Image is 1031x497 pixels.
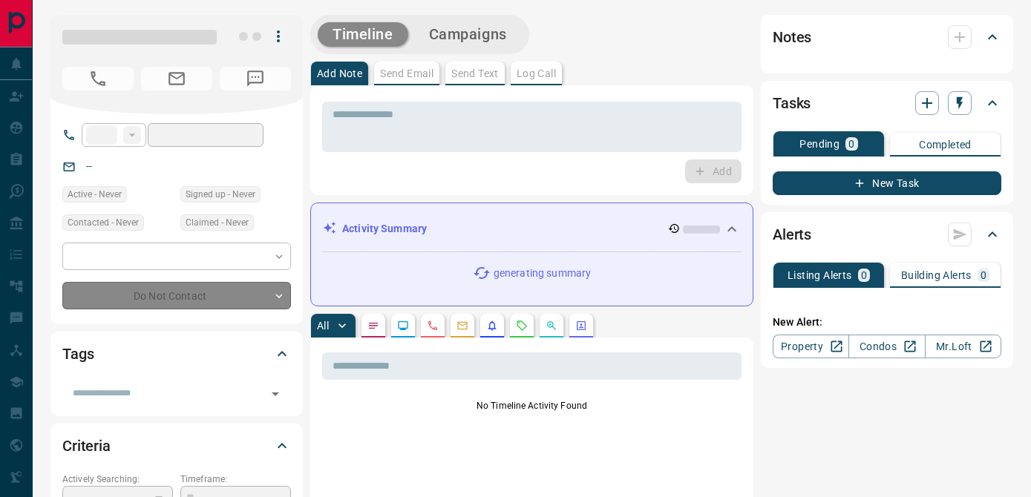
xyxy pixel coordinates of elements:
p: Pending [799,139,839,149]
p: Timeframe: [180,473,291,486]
div: Tags [62,336,291,372]
p: Actively Searching: [62,473,173,486]
button: Timeline [318,22,408,47]
svg: Lead Browsing Activity [397,320,409,332]
div: Do Not Contact [62,282,291,309]
a: Mr.Loft [925,335,1001,358]
div: Criteria [62,428,291,464]
a: Property [773,335,849,358]
button: Open [265,384,286,404]
svg: Requests [516,320,528,332]
p: generating summary [494,266,591,281]
div: Activity Summary [323,215,741,243]
a: -- [86,160,92,172]
h2: Alerts [773,223,811,246]
p: 0 [981,270,986,280]
svg: Listing Alerts [486,320,498,332]
div: Notes [773,19,1001,55]
h2: Notes [773,25,811,49]
p: Completed [919,139,972,150]
svg: Opportunities [546,320,557,332]
p: Activity Summary [342,221,427,237]
p: New Alert: [773,315,1001,330]
p: Add Note [317,68,362,79]
p: All [317,320,329,331]
span: Signed up - Never [186,187,255,202]
p: No Timeline Activity Found [322,399,742,412]
h2: Criteria [62,434,111,458]
h2: Tasks [773,91,811,115]
button: Campaigns [414,22,522,47]
svg: Emails [456,320,468,332]
span: Claimed - Never [186,215,249,230]
div: Alerts [773,217,1001,252]
p: 0 [848,139,854,149]
svg: Calls [427,320,439,332]
p: Building Alerts [901,270,972,280]
span: Active - Never [68,187,122,202]
p: 0 [861,270,867,280]
span: No Number [62,67,134,90]
button: New Task [773,171,1001,195]
h2: Tags [62,342,94,366]
svg: Agent Actions [575,320,587,332]
span: No Number [220,67,291,90]
a: Condos [848,335,925,358]
svg: Notes [367,320,379,332]
span: No Email [141,67,212,90]
span: Contacted - Never [68,215,139,230]
p: Listing Alerts [788,270,852,280]
div: Tasks [773,85,1001,121]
